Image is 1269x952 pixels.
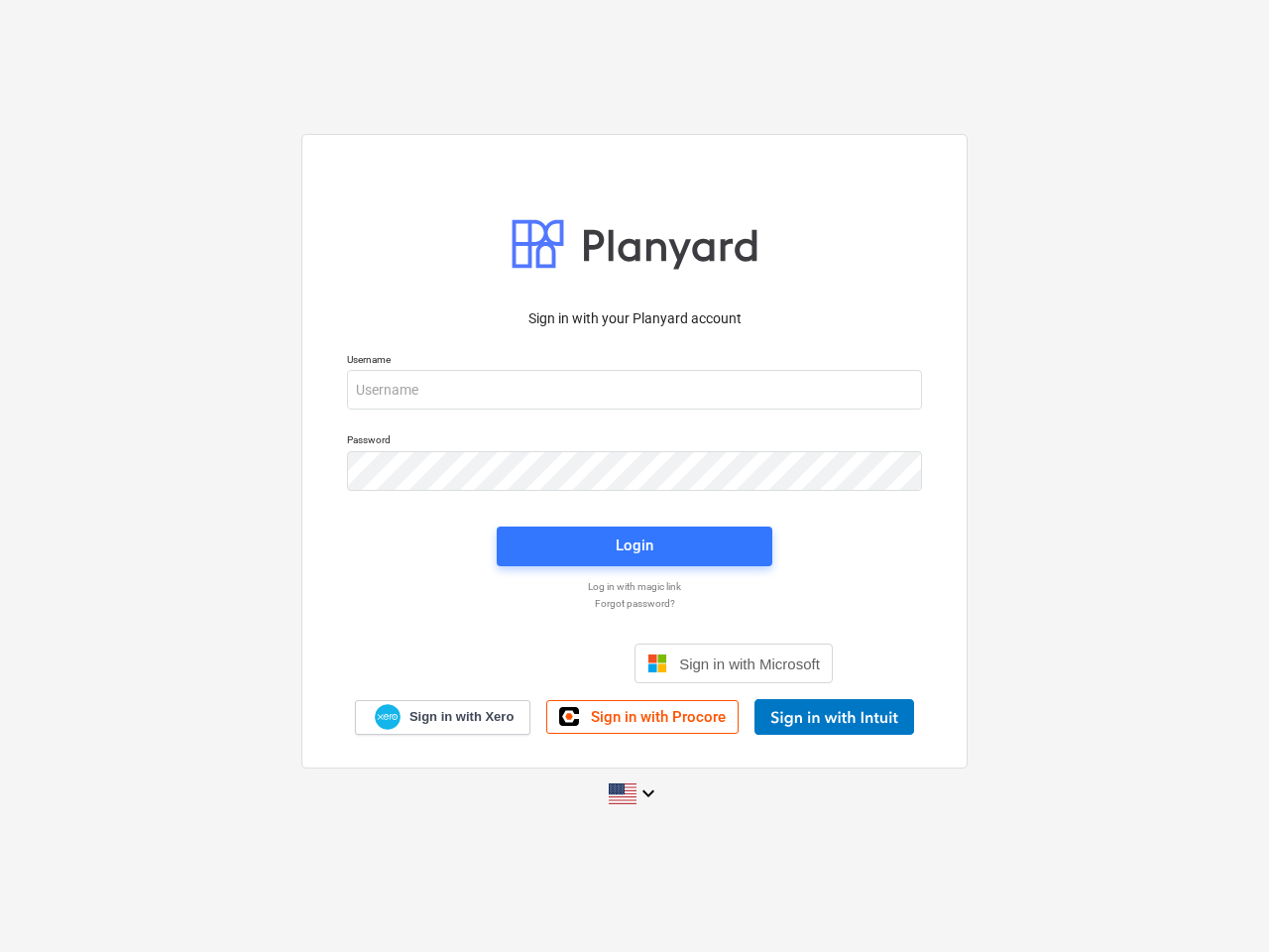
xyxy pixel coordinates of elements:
[375,704,401,731] img: Xero logo
[597,211,750,257] button: Cookies settings
[616,533,653,558] div: Login
[636,781,660,805] i: keyboard_arrow_down
[546,700,739,734] a: Sign in with Procore
[347,308,922,329] p: Sign in with your Planyard account
[1170,857,1269,952] iframe: Chat Widget
[347,370,922,410] input: Username
[497,527,772,566] button: Login
[347,353,922,370] p: Username
[337,597,932,610] a: Forgot password?
[355,700,531,735] a: Sign in with Xero
[337,580,932,593] a: Log in with magic link
[200,149,1069,197] p: If you decline, your information won’t be tracked when you visit this website. A single cookie wi...
[756,211,909,257] button: Accept All
[170,32,1099,288] div: Cookie banner
[426,642,629,685] iframe: Sign in with Google Button
[409,708,514,726] span: Sign in with Xero
[647,654,667,673] img: Microsoft logo
[591,708,726,726] span: Sign in with Procore
[200,62,1069,136] p: This website stores cookies on your computer. These cookies are used to collect information about...
[347,433,922,450] p: Password
[679,655,820,672] span: Sign in with Microsoft
[916,211,1069,257] button: Decline All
